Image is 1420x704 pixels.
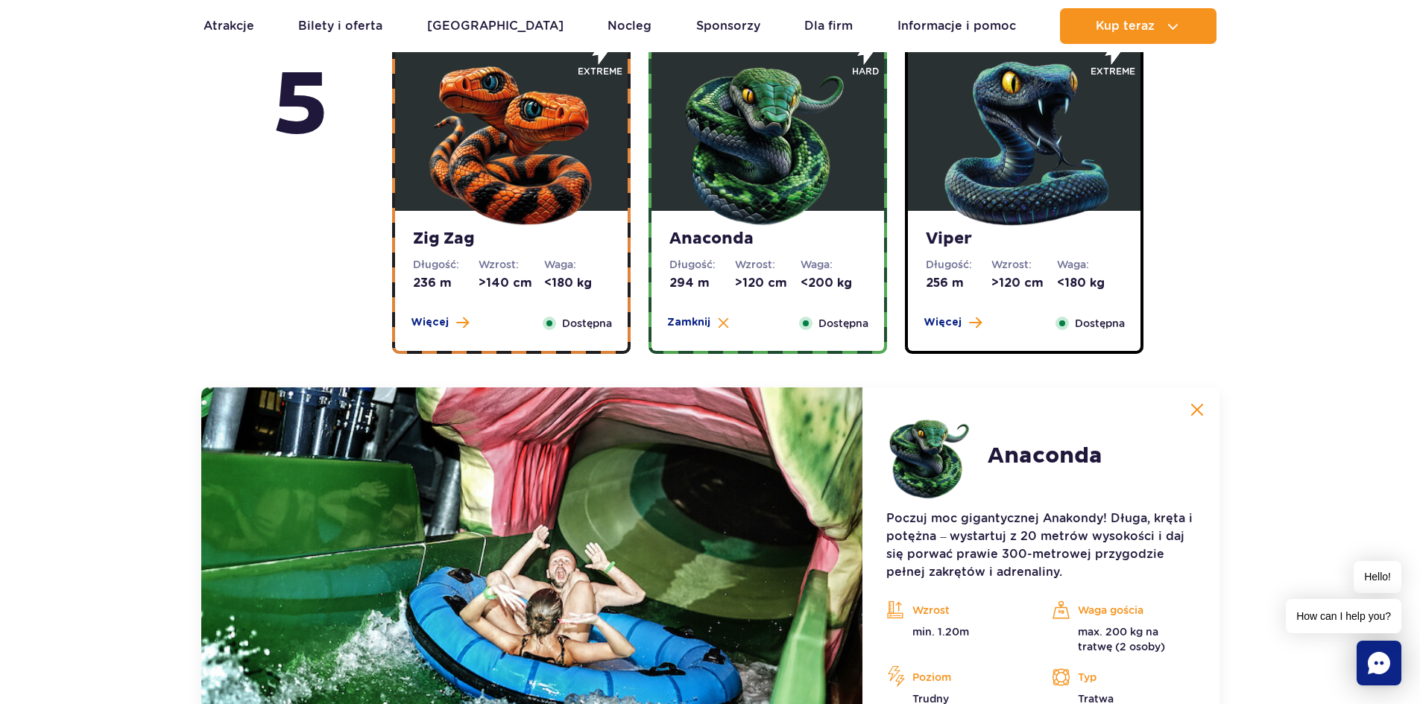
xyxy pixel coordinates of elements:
[544,257,610,272] dt: Waga:
[271,51,330,162] span: 5
[608,8,651,44] a: Nocleg
[1357,641,1401,685] div: Chat
[991,257,1057,272] dt: Wzrost:
[935,51,1114,229] img: 683e9da1f380d703171350.png
[926,257,991,272] dt: Długość:
[1091,65,1135,78] span: extreme
[667,315,729,330] button: Zamknij
[422,51,601,229] img: 683e9d18e24cb188547945.png
[1060,8,1217,44] button: Kup teraz
[1057,257,1123,272] dt: Waga:
[427,8,564,44] a: [GEOGRAPHIC_DATA]
[886,411,976,501] img: 683e9d7f6dccb324111516.png
[578,65,622,78] span: extreme
[271,29,330,162] strong: piętro
[886,624,1029,639] p: min. 1.20m
[852,65,879,78] span: hard
[669,257,735,272] dt: Długość:
[696,8,760,44] a: Sponsorzy
[801,257,866,272] dt: Waga:
[203,8,254,44] a: Atrakcje
[926,275,991,291] dd: 256 m
[886,666,1029,688] p: Poziom
[818,315,868,332] span: Dostępna
[988,443,1102,469] h2: Anaconda
[924,315,982,330] button: Więcej
[735,257,801,272] dt: Wzrost:
[298,8,382,44] a: Bilety i oferta
[1052,624,1195,654] p: max. 200 kg na tratwę (2 osoby)
[678,51,857,229] img: 683e9d7f6dccb324111516.png
[669,229,866,250] strong: Anaconda
[669,275,735,291] dd: 294 m
[411,315,469,330] button: Więcej
[897,8,1016,44] a: Informacje i pomoc
[544,275,610,291] dd: <180 kg
[886,510,1195,581] p: Poczuj moc gigantycznej Anakondy! Długa, kręta i potężna – wystartuj z 20 metrów wysokości i daj ...
[479,257,544,272] dt: Wzrost:
[886,599,1029,621] p: Wzrost
[1057,275,1123,291] dd: <180 kg
[735,275,801,291] dd: >120 cm
[1096,19,1155,33] span: Kup teraz
[562,315,612,332] span: Dostępna
[667,315,710,330] span: Zamknij
[413,229,610,250] strong: Zig Zag
[926,229,1123,250] strong: Viper
[1075,315,1125,332] span: Dostępna
[801,275,866,291] dd: <200 kg
[413,257,479,272] dt: Długość:
[479,275,544,291] dd: >140 cm
[413,275,479,291] dd: 236 m
[1286,599,1401,633] span: How can I help you?
[1052,666,1195,688] p: Typ
[1052,599,1195,621] p: Waga gościa
[804,8,853,44] a: Dla firm
[991,275,1057,291] dd: >120 cm
[411,315,449,330] span: Więcej
[924,315,962,330] span: Więcej
[1354,561,1401,593] span: Hello!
